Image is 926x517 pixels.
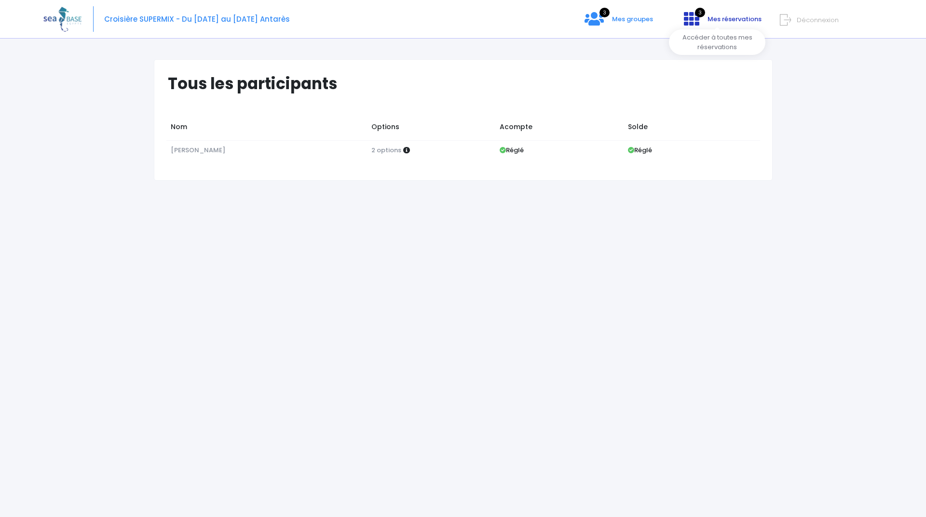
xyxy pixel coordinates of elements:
[628,146,652,155] strong: Réglé
[669,29,765,55] div: Accéder à toutes mes réservations
[495,117,624,140] td: Acompte
[708,14,762,24] span: Mes réservations
[624,117,760,140] td: Solde
[166,117,367,140] td: Nom
[500,146,524,155] strong: Réglé
[695,8,705,17] span: 3
[577,18,661,27] a: 3 Mes groupes
[612,14,653,24] span: Mes groupes
[171,146,225,155] span: [PERSON_NAME]
[367,117,495,140] td: Options
[168,74,767,93] h1: Tous les participants
[599,8,610,17] span: 3
[104,14,290,24] span: Croisière SUPERMIX - Du [DATE] au [DATE] Antarès
[676,18,767,27] a: 3 Mes réservations
[797,15,839,25] span: Déconnexion
[371,146,401,155] span: 2 options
